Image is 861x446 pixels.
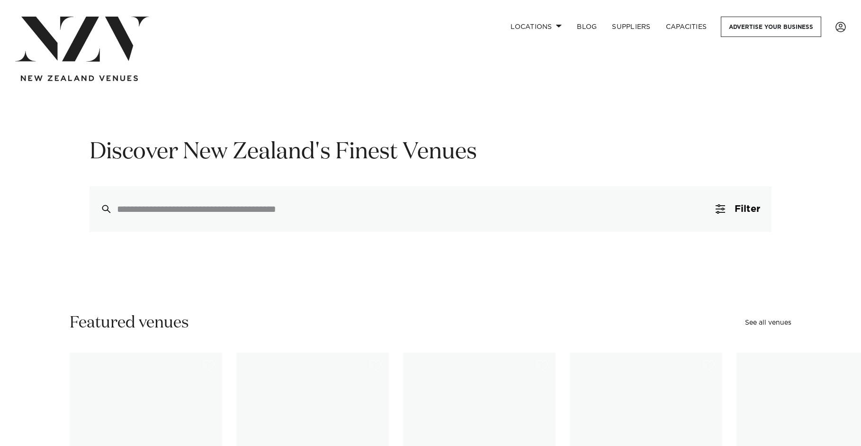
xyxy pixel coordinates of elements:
h1: Discover New Zealand's Finest Venues [90,137,771,167]
a: See all venues [745,319,791,326]
h2: Featured venues [70,312,189,334]
img: new-zealand-venues-text.png [21,75,138,82]
a: BLOG [569,17,604,37]
a: Advertise your business [721,17,821,37]
a: Capacities [658,17,715,37]
img: nzv-logo.png [15,17,149,62]
span: Filter [735,204,760,214]
button: Filter [704,186,771,232]
a: Locations [503,17,569,37]
a: SUPPLIERS [604,17,658,37]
